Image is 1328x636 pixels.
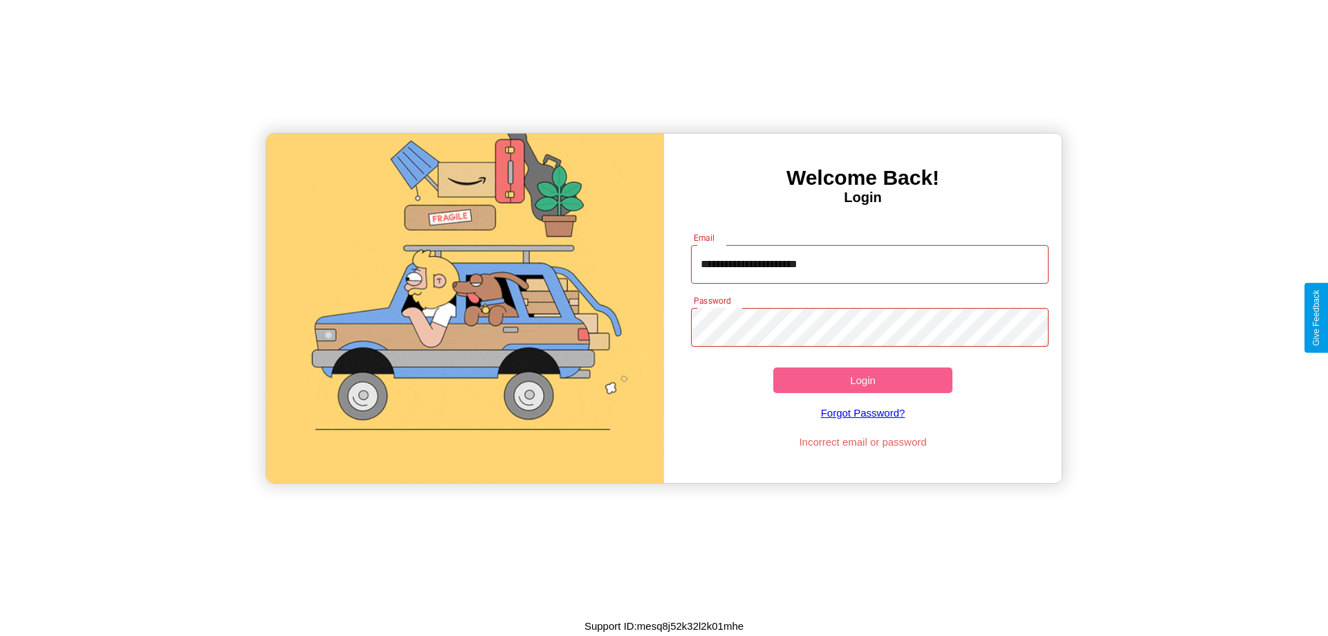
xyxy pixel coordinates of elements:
[664,190,1062,206] h4: Login
[266,134,664,483] img: gif
[584,617,744,635] p: Support ID: mesq8j52k32l2k01mhe
[1311,290,1321,346] div: Give Feedback
[684,433,1042,451] p: Incorrect email or password
[684,393,1042,433] a: Forgot Password?
[694,232,715,244] label: Email
[773,367,952,393] button: Login
[694,295,730,307] label: Password
[664,166,1062,190] h3: Welcome Back!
